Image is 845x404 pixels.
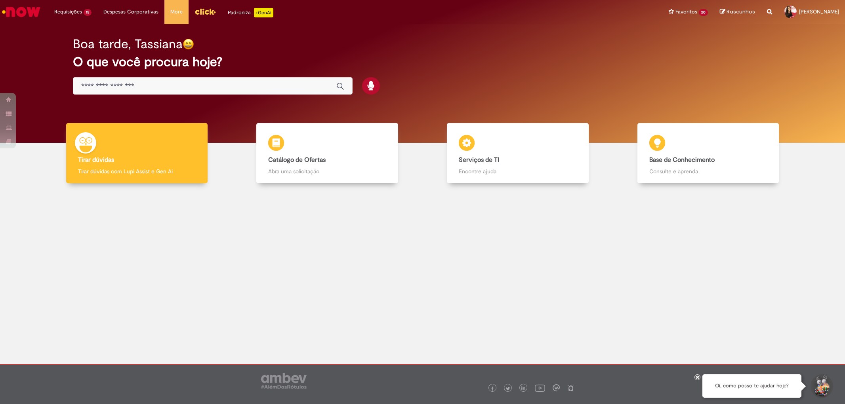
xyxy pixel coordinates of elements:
b: Serviços de TI [459,156,499,164]
img: logo_footer_youtube.png [535,383,545,393]
img: logo_footer_naosei.png [567,384,574,391]
img: click_logo_yellow_360x200.png [195,6,216,17]
button: Iniciar Conversa de Suporte [809,374,833,398]
span: Favoritos [675,8,697,16]
span: [PERSON_NAME] [799,8,839,15]
img: ServiceNow [1,4,42,20]
img: logo_footer_twitter.png [506,387,510,391]
b: Catálogo de Ofertas [268,156,326,164]
a: Tirar dúvidas Tirar dúvidas com Lupi Assist e Gen Ai [42,123,232,184]
a: Base de Conhecimento Consulte e aprenda [613,123,803,184]
a: Catálogo de Ofertas Abra uma solicitação [232,123,423,184]
img: happy-face.png [183,38,194,50]
img: logo_footer_workplace.png [553,384,560,391]
span: Rascunhos [727,8,755,15]
img: logo_footer_linkedin.png [521,386,525,391]
p: Encontre ajuda [459,167,576,175]
h2: O que você procura hoje? [73,55,772,69]
a: Serviços de TI Encontre ajuda [423,123,613,184]
h2: Boa tarde, Tassiana [73,37,183,51]
img: logo_footer_facebook.png [490,387,494,391]
span: Requisições [54,8,82,16]
b: Base de Conhecimento [649,156,715,164]
div: Padroniza [228,8,273,17]
p: Abra uma solicitação [268,167,386,175]
p: Consulte e aprenda [649,167,767,175]
span: More [170,8,183,16]
p: +GenAi [254,8,273,17]
span: 15 [84,9,92,16]
a: Rascunhos [720,8,755,16]
span: Despesas Corporativas [103,8,158,16]
img: logo_footer_ambev_rotulo_gray.png [261,373,307,389]
b: Tirar dúvidas [78,156,114,164]
span: 20 [699,9,708,16]
p: Tirar dúvidas com Lupi Assist e Gen Ai [78,167,196,175]
div: Oi, como posso te ajudar hoje? [702,374,801,398]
